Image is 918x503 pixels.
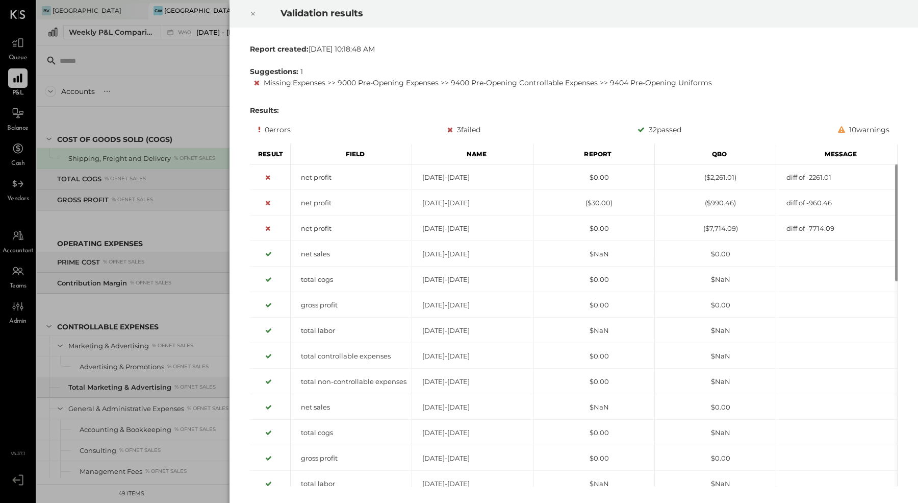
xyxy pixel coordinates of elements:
div: Name [412,144,533,164]
div: 10 warnings [838,124,889,136]
div: [DATE]-[DATE] [412,249,533,259]
div: net profit [291,173,412,182]
div: [DATE]-[DATE] [412,224,533,233]
div: net profit [291,224,412,233]
div: $0.00 [533,377,654,387]
div: Qbo [655,144,776,164]
div: gross profit [291,300,412,310]
div: 32 passed [637,124,681,136]
div: [DATE]-[DATE] [412,479,533,489]
div: [DATE]-[DATE] [412,198,533,208]
div: $0.00 [655,453,776,463]
div: $0.00 [655,300,776,310]
div: ($7,714.09) [655,224,776,233]
div: $0.00 [533,300,654,310]
div: [DATE]-[DATE] [412,428,533,438]
b: Report created: [250,44,309,54]
div: $NaN [533,479,654,489]
div: total cogs [291,428,412,438]
div: $0.00 [533,351,654,361]
div: $0.00 [533,173,654,182]
div: $NaN [655,275,776,284]
b: Suggestions: [250,67,298,76]
div: total cogs [291,275,412,284]
div: $NaN [655,351,776,361]
div: $NaN [533,249,654,259]
div: Result [250,144,291,164]
div: net sales [291,402,412,412]
div: total non-controllable expenses [291,377,412,387]
div: $0.00 [655,249,776,259]
div: [DATE]-[DATE] [412,351,533,361]
div: diff of -960.46 [776,198,897,208]
div: $NaN [655,428,776,438]
h2: Validation results [280,1,790,26]
div: $NaN [655,377,776,387]
div: ($2,261.01) [655,173,776,182]
div: net sales [291,249,412,259]
b: Results: [250,106,279,115]
div: [DATE]-[DATE] [412,173,533,182]
div: $0.00 [533,428,654,438]
div: [DATE]-[DATE] [412,377,533,387]
div: diff of -2261.01 [776,173,897,182]
div: ($30.00) [533,198,654,208]
div: total labor [291,479,412,489]
div: 3 failed [447,124,480,136]
div: Report [533,144,655,164]
div: [DATE]-[DATE] [412,402,533,412]
div: $NaN [655,479,776,489]
div: $0.00 [533,275,654,284]
div: $0.00 [655,402,776,412]
div: net profit [291,198,412,208]
div: 0 errors [258,124,291,136]
div: $NaN [533,402,654,412]
div: gross profit [291,453,412,463]
div: $NaN [655,326,776,336]
div: total controllable expenses [291,351,412,361]
div: total labor [291,326,412,336]
div: $0.00 [533,224,654,233]
div: Message [776,144,898,164]
div: [DATE]-[DATE] [412,275,533,284]
div: Missing : Expenses >> 9000 Pre-Opening Expenses >> 9400 Pre-Opening Controllable Expenses >> 9404... [254,77,898,89]
div: [DATE]-[DATE] [412,300,533,310]
div: $0.00 [533,453,654,463]
div: Field [291,144,412,164]
div: [DATE] 10:18:48 AM [250,44,898,54]
div: [DATE]-[DATE] [412,326,533,336]
div: $NaN [533,326,654,336]
div: ($990.46) [655,198,776,208]
div: [DATE]-[DATE] [412,453,533,463]
span: 1 [300,67,303,76]
div: diff of -7714.09 [776,224,897,233]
